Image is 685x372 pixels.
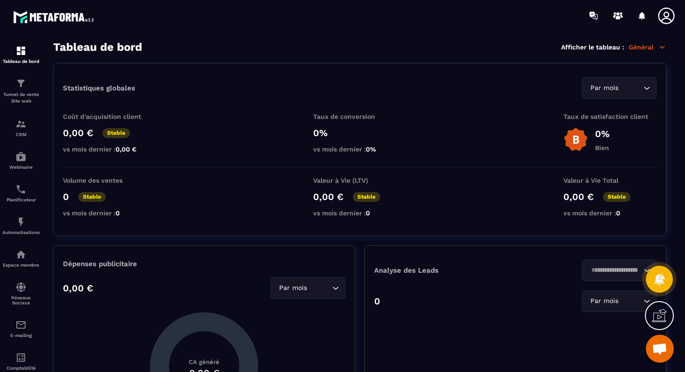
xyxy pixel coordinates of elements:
img: b-badge-o.b3b20ee6.svg [563,127,588,152]
a: formationformationTunnel de vente Site web [2,71,40,111]
img: email [15,319,27,331]
p: Volume des ventes [63,177,156,184]
div: Ouvrir le chat [646,335,674,363]
input: Search for option [309,283,330,293]
p: E-mailing [2,333,40,338]
div: Search for option [582,77,657,99]
div: Search for option [582,260,657,281]
p: Afficher le tableau : [561,43,624,51]
p: Tunnel de vente Site web [2,91,40,104]
p: 0 [374,296,380,307]
p: vs mois dernier : [63,145,156,153]
p: 0,00 € [563,191,594,202]
input: Search for option [620,296,641,306]
span: Par mois [588,83,620,93]
img: automations [15,249,27,260]
a: automationsautomationsAutomatisations [2,209,40,242]
span: Par mois [277,283,309,293]
p: Taux de conversion [313,113,406,120]
p: 0% [595,128,610,139]
p: 0,00 € [63,282,93,294]
img: automations [15,216,27,227]
p: CRM [2,132,40,137]
a: social-networksocial-networkRéseaux Sociaux [2,275,40,312]
span: 0 [616,209,620,217]
p: Taux de satisfaction client [563,113,657,120]
a: formationformationCRM [2,111,40,144]
p: vs mois dernier : [313,145,406,153]
p: 0,00 € [313,191,343,202]
input: Search for option [620,83,641,93]
p: Comptabilité [2,365,40,371]
p: vs mois dernier : [313,209,406,217]
h3: Tableau de bord [53,41,142,54]
img: formation [15,45,27,56]
a: emailemailE-mailing [2,312,40,345]
p: Valeur à Vie Total [563,177,657,184]
p: 0% [313,127,406,138]
img: automations [15,151,27,162]
img: accountant [15,352,27,363]
p: Espace membre [2,262,40,268]
p: vs mois dernier : [63,209,156,217]
p: Statistiques globales [63,84,135,92]
span: 0 [116,209,120,217]
p: Stable [603,192,630,202]
p: Webinaire [2,165,40,170]
span: 0% [366,145,376,153]
a: automationsautomationsWebinaire [2,144,40,177]
p: Coût d'acquisition client [63,113,156,120]
div: Search for option [582,290,657,312]
p: Automatisations [2,230,40,235]
span: 0,00 € [116,145,137,153]
p: 0 [63,191,69,202]
p: Stable [78,192,106,202]
p: Valeur à Vie (LTV) [313,177,406,184]
p: 0,00 € [63,127,93,138]
span: Par mois [588,296,620,306]
p: Stable [353,192,380,202]
p: vs mois dernier : [563,209,657,217]
div: Search for option [271,277,345,299]
img: scheduler [15,184,27,195]
img: social-network [15,282,27,293]
img: formation [15,78,27,89]
p: Stable [103,128,130,138]
p: Tableau de bord [2,59,40,64]
a: automationsautomationsEspace membre [2,242,40,275]
span: 0 [366,209,370,217]
img: logo [13,8,97,26]
p: Analyse des Leads [374,266,515,275]
input: Search for option [588,265,641,276]
p: Bien [595,144,610,152]
p: Général [629,43,666,51]
p: Réseaux Sociaux [2,295,40,305]
img: formation [15,118,27,130]
p: Planificateur [2,197,40,202]
a: formationformationTableau de bord [2,38,40,71]
a: schedulerschedulerPlanificateur [2,177,40,209]
p: Dépenses publicitaire [63,260,345,268]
